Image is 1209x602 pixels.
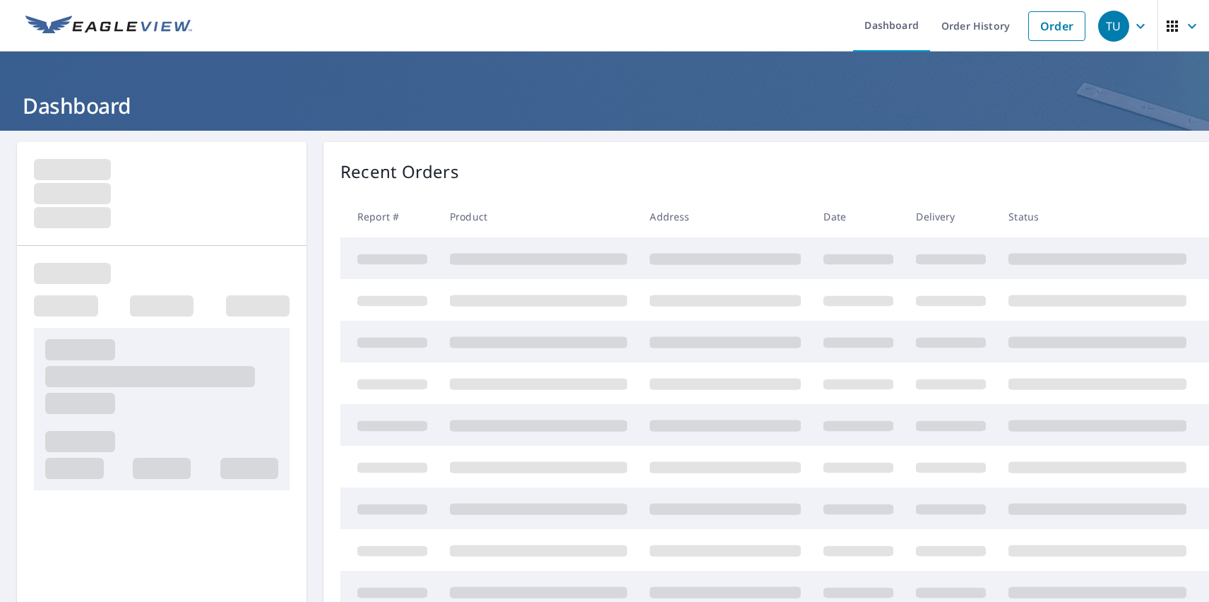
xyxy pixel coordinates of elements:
[997,196,1198,237] th: Status
[439,196,638,237] th: Product
[1028,11,1085,41] a: Order
[812,196,905,237] th: Date
[638,196,812,237] th: Address
[1098,11,1129,42] div: TU
[17,91,1192,120] h1: Dashboard
[25,16,192,37] img: EV Logo
[905,196,997,237] th: Delivery
[340,196,439,237] th: Report #
[340,159,459,184] p: Recent Orders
